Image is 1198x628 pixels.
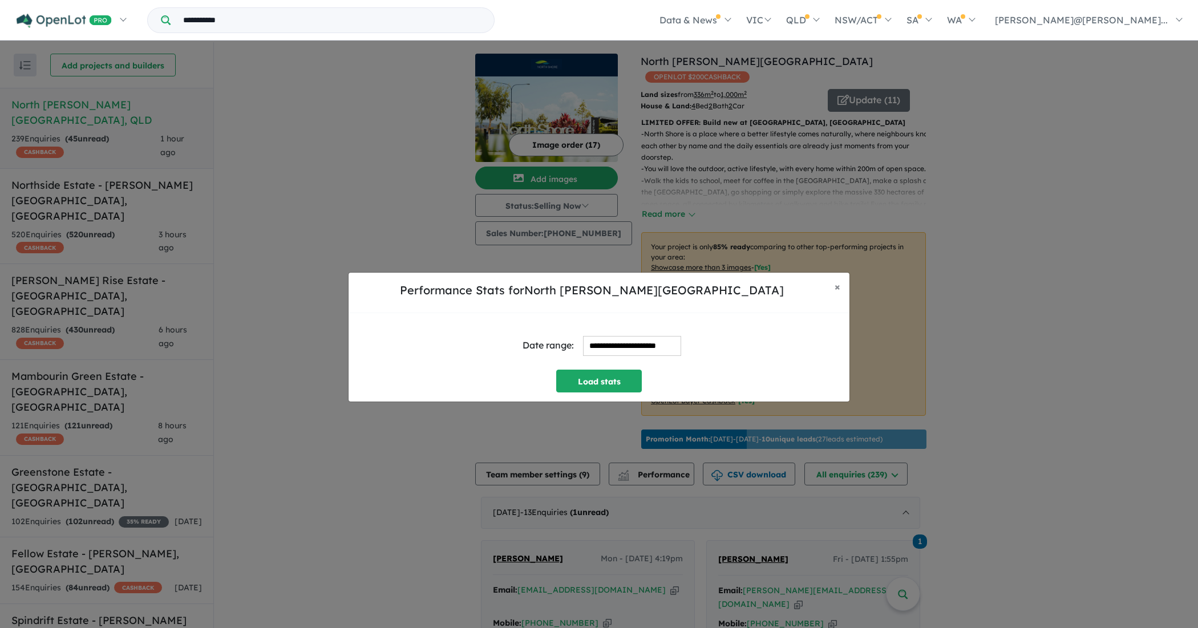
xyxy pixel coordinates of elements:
button: Load stats [556,370,642,392]
span: [PERSON_NAME]@[PERSON_NAME]... [995,14,1168,26]
input: Try estate name, suburb, builder or developer [173,8,492,33]
span: × [835,280,840,293]
h5: Performance Stats for North [PERSON_NAME][GEOGRAPHIC_DATA] [358,282,825,299]
div: Date range: [523,338,574,353]
img: Openlot PRO Logo White [17,14,112,28]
